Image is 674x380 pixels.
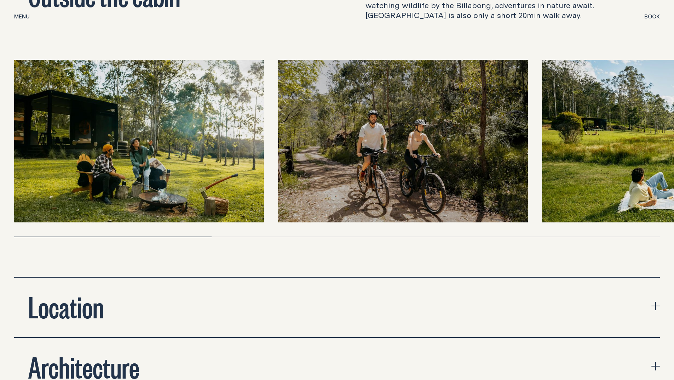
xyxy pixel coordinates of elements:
span: Book [644,14,660,19]
h2: Location [28,292,104,320]
span: Menu [14,14,30,19]
button: show booking tray [644,13,660,21]
button: expand accordion [14,278,660,337]
button: show menu [14,13,30,21]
